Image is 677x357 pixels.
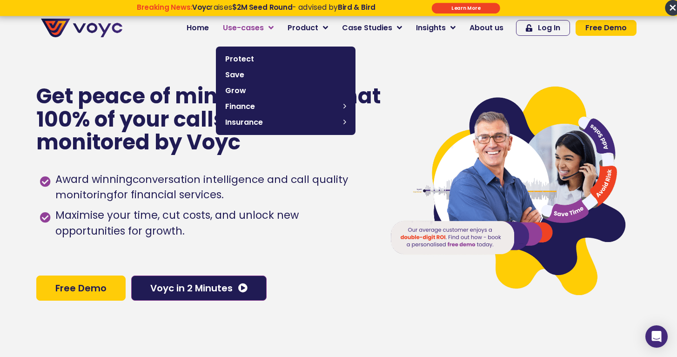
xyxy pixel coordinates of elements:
span: Case Studies [342,22,392,34]
a: Save [221,67,351,83]
span: Product [288,22,318,34]
span: Insurance [225,117,339,128]
span: Home [187,22,209,34]
span: Phone [123,37,147,48]
span: Protect [225,54,346,65]
span: Use-cases [223,22,264,34]
a: Product [281,19,335,37]
a: Free Demo [36,276,126,301]
span: Grow [225,85,346,96]
a: Insights [409,19,463,37]
a: Finance [221,99,351,115]
a: About us [463,19,510,37]
span: raises - advised by [192,2,375,12]
a: Voyc in 2 Minutes [131,276,267,301]
a: Home [180,19,216,37]
a: Privacy Policy [192,194,235,203]
span: Award winning for financial services. [53,172,371,203]
div: Submit [432,3,500,13]
a: Insurance [221,115,351,130]
span: Finance [225,101,339,112]
a: Protect [221,51,351,67]
span: Insights [416,22,446,34]
span: Job title [123,75,155,86]
a: Grow [221,83,351,99]
strong: Bird & Bird [337,2,375,12]
span: Maximise your time, cut costs, and unlock new opportunities for growth. [53,208,371,239]
strong: $2M Seed Round [232,2,292,12]
p: Get peace of mind knowing that 100% of your calls are monitored by Voyc [36,85,382,154]
h1: conversation intelligence and call quality monitoring [55,172,348,202]
span: Save [225,69,346,81]
span: Voyc in 2 Minutes [150,283,233,293]
img: voyc-full-logo [41,19,122,37]
a: Case Studies [335,19,409,37]
strong: Breaking News: [136,2,192,12]
a: Log In [516,20,570,36]
a: Free Demo [576,20,637,36]
span: Free Demo [585,24,627,32]
div: Open Intercom Messenger [645,325,668,348]
span: Free Demo [55,283,107,293]
strong: Voyc [192,2,210,12]
span: About us [469,22,503,34]
div: Breaking News: Voyc raises $2M Seed Round - advised by Bird & Bird [101,3,411,20]
a: Use-cases [216,19,281,37]
span: Log In [538,24,560,32]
